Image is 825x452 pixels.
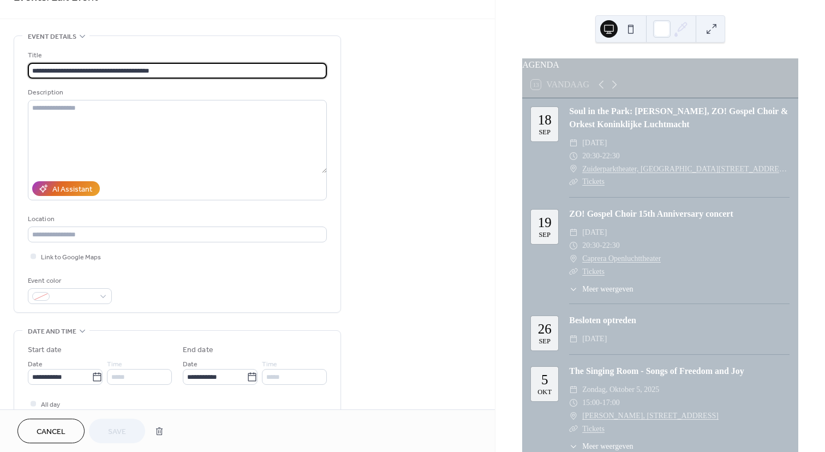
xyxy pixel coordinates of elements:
[602,239,620,252] span: 22:30
[52,184,92,195] div: AI Assistant
[582,409,719,423] a: [PERSON_NAME], [STREET_ADDRESS]
[183,344,213,356] div: End date
[522,58,798,72] div: AGENDA
[569,441,633,452] button: ​Meer weergeven
[569,175,578,188] div: ​
[539,338,551,345] div: sep
[28,326,76,337] span: Date and time
[569,209,733,218] a: ZO! Gospel Choir 15th Anniversary concert
[41,399,60,411] span: All day
[582,441,633,452] span: Meer weergeven
[602,150,620,163] span: 22:30
[569,150,578,163] div: ​
[37,426,65,438] span: Cancel
[569,383,578,396] div: ​
[569,136,578,150] div: ​
[569,283,578,295] div: ​
[582,226,607,239] span: [DATE]
[582,332,607,346] span: [DATE]
[582,239,600,252] span: 20:30
[28,344,62,356] div: Start date
[539,129,551,136] div: sep
[28,213,325,225] div: Location
[28,275,110,287] div: Event color
[17,419,85,443] button: Cancel
[183,359,198,370] span: Date
[600,239,602,252] span: -
[582,136,607,150] span: [DATE]
[537,389,552,396] div: okt
[28,31,76,43] span: Event details
[539,231,551,239] div: sep
[569,106,788,129] a: Soul in the Park: [PERSON_NAME], ZO! Gospel Choir & Orkest Koninklijke Luchtmacht
[32,181,100,196] button: AI Assistant
[262,359,277,370] span: Time
[569,441,578,452] div: ​
[582,267,605,276] a: Tickets
[28,359,43,370] span: Date
[582,396,600,409] span: 15:00
[569,239,578,252] div: ​
[569,409,578,423] div: ​
[569,252,578,265] div: ​
[569,163,578,176] div: ​
[582,177,605,186] a: Tickets
[569,396,578,409] div: ​
[600,396,602,409] span: -
[28,50,325,61] div: Title
[569,332,578,346] div: ​
[538,216,552,229] div: 19
[107,359,122,370] span: Time
[569,366,744,376] a: The Singing Room - Songs of Freedom and Joy
[569,423,578,436] div: ​
[582,425,605,433] a: Tickets
[602,396,620,409] span: 17:00
[582,283,633,295] span: Meer weergeven
[569,226,578,239] div: ​
[28,87,325,98] div: Description
[582,252,661,265] a: Caprera Openluchttheater
[582,163,790,176] a: Zuiderparktheater, [GEOGRAPHIC_DATA][STREET_ADDRESS]
[600,150,602,163] span: -
[41,252,101,263] span: Link to Google Maps
[582,383,659,396] span: zondag, oktober 5, 2025
[569,314,790,327] div: Besloten optreden
[569,265,578,278] div: ​
[582,150,600,163] span: 20:30
[541,373,548,386] div: 5
[538,322,552,336] div: 26
[538,113,552,127] div: 18
[569,283,633,295] button: ​Meer weergeven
